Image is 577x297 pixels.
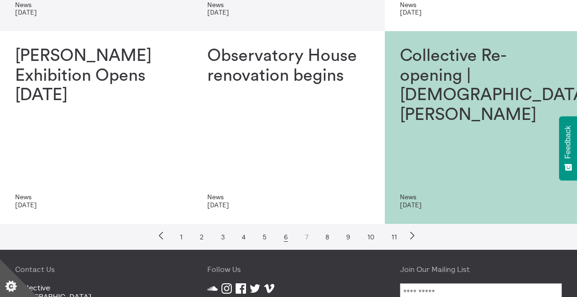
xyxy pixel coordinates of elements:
[400,46,562,125] h1: Collective Re-opening | [DEMOGRAPHIC_DATA][PERSON_NAME]
[207,265,369,273] h4: Follow Us
[400,201,562,209] p: [DATE]
[284,233,288,242] span: 6
[15,201,177,209] p: [DATE]
[400,1,562,8] p: News
[400,193,562,201] p: News
[400,8,562,16] p: [DATE]
[564,126,572,159] span: Feedback
[342,233,354,241] a: 9
[15,193,177,201] p: News
[207,46,369,85] h1: Observatory House renovation begins
[192,31,384,223] a: Observatory House renovation begins News [DATE]
[364,233,378,241] a: 10
[301,233,312,241] a: 7
[196,233,208,241] a: 2
[388,233,401,241] a: 11
[207,201,369,209] p: [DATE]
[176,233,187,241] a: 1
[207,193,369,201] p: News
[15,8,177,16] p: [DATE]
[385,31,577,223] a: Collective Re-opening | [DEMOGRAPHIC_DATA][PERSON_NAME] News [DATE]
[259,233,271,241] a: 5
[400,265,562,273] h4: Join Our Mailing List
[238,233,249,241] a: 4
[15,1,177,8] p: News
[207,8,369,16] p: [DATE]
[322,233,333,241] a: 8
[15,265,177,273] h4: Contact Us
[15,46,177,105] h1: [PERSON_NAME] Exhibition Opens [DATE]
[217,233,229,241] a: 3
[207,1,369,8] p: News
[559,116,577,180] button: Feedback - Show survey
